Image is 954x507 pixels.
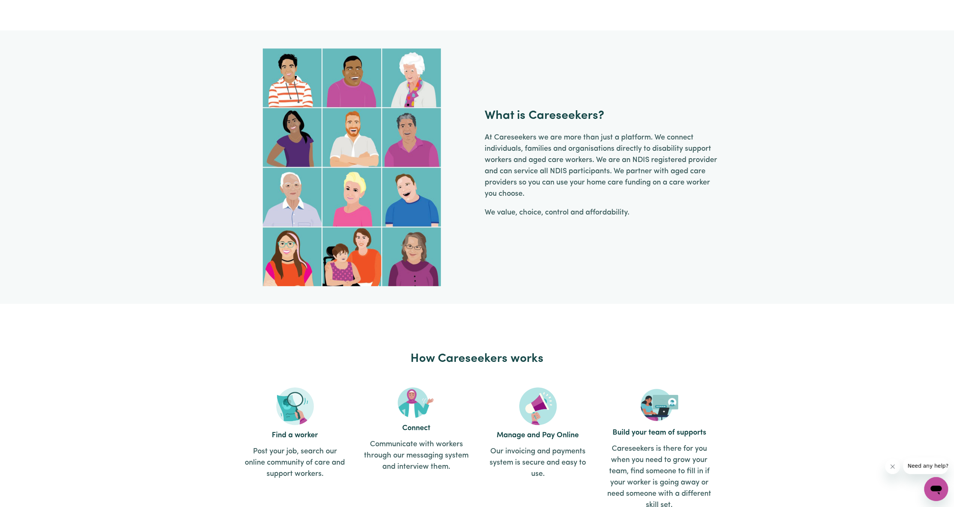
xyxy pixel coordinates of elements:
p: Communicate with workers through our messaging system and interview them. [364,439,469,472]
img: Build your supports [641,387,678,422]
p: We value, choice, control and affordability. [485,207,720,218]
img: Connect [398,387,435,418]
iframe: Button to launch messaging window [924,477,948,501]
img: Manage and Pay Online [519,387,557,425]
p: Post your job, search our online community of care and support workers. [243,446,347,480]
iframe: Message from company [903,457,948,474]
h2: Build your team of supports [607,428,712,437]
p: At Careseekers we are more than just a platform. We connect individuals, families and organisatio... [485,132,720,199]
iframe: Close message [885,459,900,474]
h2: Connect [364,424,469,433]
h2: How Careseekers works [234,352,720,366]
span: Need any help? [4,5,45,11]
img: CS Community [234,48,470,286]
h2: What is Careseekers? [485,109,604,123]
h2: Manage and Pay Online [485,431,590,440]
h2: Find a worker [243,431,347,440]
img: Search [276,387,314,425]
p: Our invoicing and payments system is secure and easy to use. [485,446,590,480]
